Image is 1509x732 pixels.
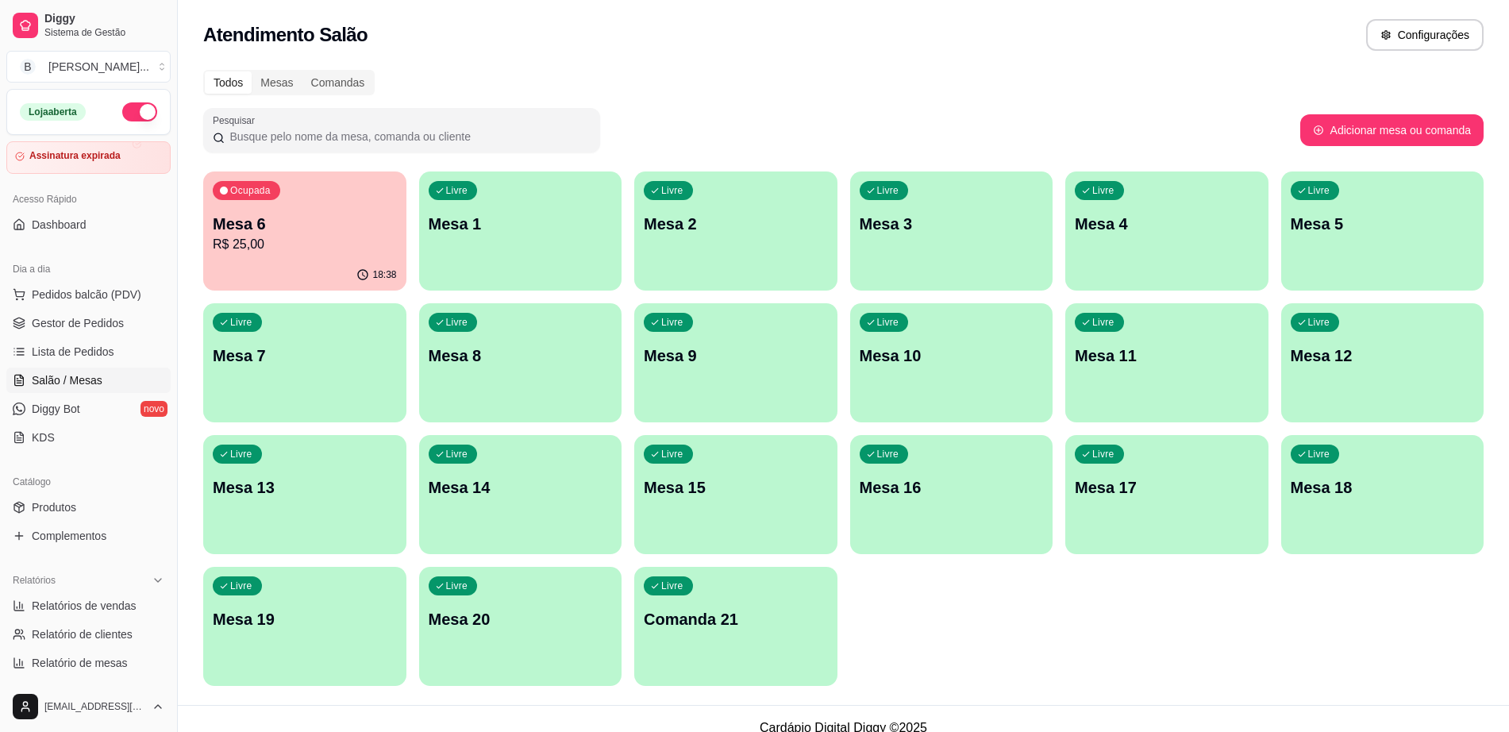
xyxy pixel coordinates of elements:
[1065,303,1268,422] button: LivreMesa 11
[230,184,271,197] p: Ocupada
[419,435,622,554] button: LivreMesa 14
[429,476,613,499] p: Mesa 14
[634,567,837,686] button: LivreComanda 21
[6,212,171,237] a: Dashboard
[213,213,397,235] p: Mesa 6
[32,430,55,445] span: KDS
[661,316,683,329] p: Livre
[252,71,302,94] div: Mesas
[6,368,171,393] a: Salão / Mesas
[32,372,102,388] span: Salão / Mesas
[13,574,56,587] span: Relatórios
[29,150,121,162] article: Assinatura expirada
[6,495,171,520] a: Produtos
[213,114,260,127] label: Pesquisar
[877,316,899,329] p: Livre
[634,171,837,291] button: LivreMesa 2
[6,282,171,307] button: Pedidos balcão (PDV)
[213,235,397,254] p: R$ 25,00
[644,608,828,630] p: Comanda 21
[44,12,164,26] span: Diggy
[32,499,76,515] span: Produtos
[419,567,622,686] button: LivreMesa 20
[1065,171,1268,291] button: LivreMesa 4
[32,344,114,360] span: Lista de Pedidos
[20,103,86,121] div: Loja aberta
[634,303,837,422] button: LivreMesa 9
[302,71,374,94] div: Comandas
[850,171,1053,291] button: LivreMesa 3
[6,51,171,83] button: Select a team
[877,184,899,197] p: Livre
[6,339,171,364] a: Lista de Pedidos
[644,213,828,235] p: Mesa 2
[419,303,622,422] button: LivreMesa 8
[32,598,137,614] span: Relatórios de vendas
[32,401,80,417] span: Diggy Bot
[634,435,837,554] button: LivreMesa 15
[446,580,468,592] p: Livre
[429,608,613,630] p: Mesa 20
[1281,435,1484,554] button: LivreMesa 18
[20,59,36,75] span: B
[1065,435,1268,554] button: LivreMesa 17
[1075,213,1259,235] p: Mesa 4
[6,396,171,422] a: Diggy Botnovo
[32,626,133,642] span: Relatório de clientes
[225,129,591,144] input: Pesquisar
[1291,213,1475,235] p: Mesa 5
[1092,316,1114,329] p: Livre
[205,71,252,94] div: Todos
[419,171,622,291] button: LivreMesa 1
[44,26,164,39] span: Sistema de Gestão
[446,448,468,460] p: Livre
[446,316,468,329] p: Livre
[644,345,828,367] p: Mesa 9
[230,316,252,329] p: Livre
[1092,184,1114,197] p: Livre
[32,655,128,671] span: Relatório de mesas
[661,580,683,592] p: Livre
[446,184,468,197] p: Livre
[1291,476,1475,499] p: Mesa 18
[6,187,171,212] div: Acesso Rápido
[644,476,828,499] p: Mesa 15
[230,580,252,592] p: Livre
[6,523,171,549] a: Complementos
[860,213,1044,235] p: Mesa 3
[1281,171,1484,291] button: LivreMesa 5
[6,256,171,282] div: Dia a dia
[203,171,406,291] button: OcupadaMesa 6R$ 25,0018:38
[203,22,368,48] h2: Atendimento Salão
[122,102,157,121] button: Alterar Status
[661,448,683,460] p: Livre
[6,679,171,704] a: Relatório de fidelidadenovo
[1075,345,1259,367] p: Mesa 11
[860,345,1044,367] p: Mesa 10
[213,476,397,499] p: Mesa 13
[1281,303,1484,422] button: LivreMesa 12
[6,622,171,647] a: Relatório de clientes
[230,448,252,460] p: Livre
[213,345,397,367] p: Mesa 7
[6,310,171,336] a: Gestor de Pedidos
[6,6,171,44] a: DiggySistema de Gestão
[32,217,87,233] span: Dashboard
[1308,316,1330,329] p: Livre
[32,315,124,331] span: Gestor de Pedidos
[429,213,613,235] p: Mesa 1
[32,287,141,302] span: Pedidos balcão (PDV)
[6,688,171,726] button: [EMAIL_ADDRESS][DOMAIN_NAME]
[6,425,171,450] a: KDS
[6,593,171,618] a: Relatórios de vendas
[1092,448,1114,460] p: Livre
[6,650,171,676] a: Relatório de mesas
[372,268,396,281] p: 18:38
[203,435,406,554] button: LivreMesa 13
[203,303,406,422] button: LivreMesa 7
[850,435,1053,554] button: LivreMesa 16
[44,700,145,713] span: [EMAIL_ADDRESS][DOMAIN_NAME]
[1308,184,1330,197] p: Livre
[429,345,613,367] p: Mesa 8
[850,303,1053,422] button: LivreMesa 10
